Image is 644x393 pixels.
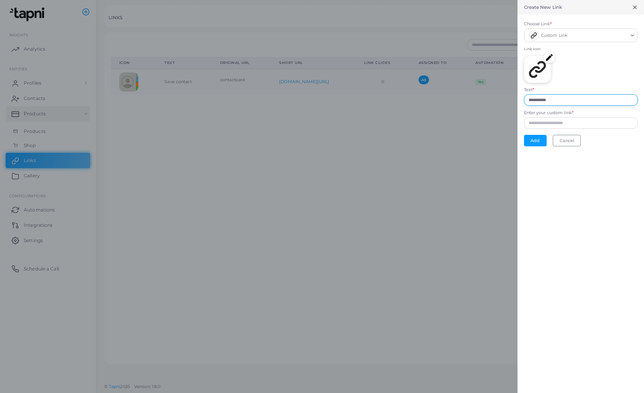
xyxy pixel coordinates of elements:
img: customlink.png [524,56,551,83]
button: Cancel [553,135,581,146]
label: Text [524,87,534,93]
img: avatar [529,31,539,40]
div: Search for option [524,28,638,43]
img: edit.png [544,52,555,63]
h5: Create New Link [524,5,562,10]
button: Add [524,135,547,146]
input: Search for option [570,30,628,40]
label: Choose Link [524,21,552,27]
label: Enter your custom link [524,110,574,116]
span: Custom Link [541,32,568,39]
span: Link Icon [524,46,638,52]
